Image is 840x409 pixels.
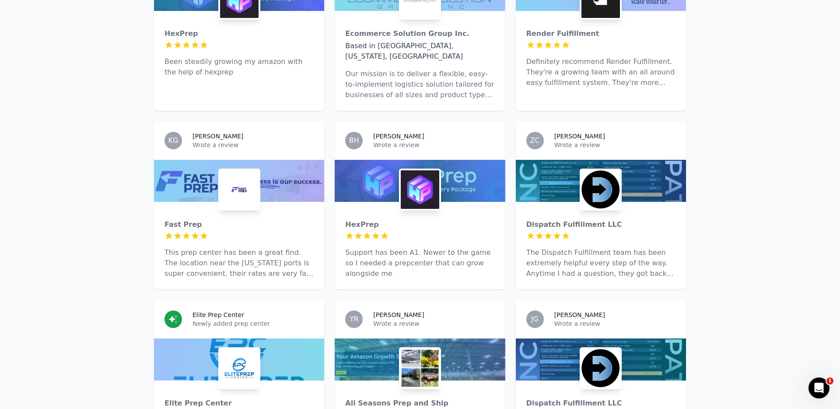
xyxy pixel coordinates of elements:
p: Support has been A1. Newer to the game so I needed a prepcenter that can grow alongside me [345,247,494,279]
p: This prep center has been a great find. The location near the [US_STATE] ports is super convenien... [164,247,314,279]
div: Dispatch Fulfillment LLC [526,398,675,409]
span: 1 [826,377,833,384]
h3: [PERSON_NAME] [554,132,605,141]
h3: [PERSON_NAME] [373,132,424,141]
div: Ecommerce Solution Group Inc. [345,28,494,39]
div: HexPrep [345,219,494,230]
p: Wrote a review [554,141,675,149]
div: Render Fulfillment [526,28,675,39]
img: Dispatch Fulfillment LLC [581,349,620,388]
div: Dispatch Fulfillment LLC [526,219,675,230]
h3: [PERSON_NAME] [373,310,424,319]
span: BH [349,137,359,144]
p: Wrote a review [192,141,314,149]
h3: Elite Prep Center [192,310,244,319]
img: All Seasons Prep and Ship [401,349,439,388]
p: Wrote a review [554,319,675,328]
p: Our mission is to deliver a flexible, easy-to-implement logistics solution tailored for businesse... [345,69,494,100]
h3: [PERSON_NAME] [192,132,243,141]
p: Definitely recommend Render Fulfillment. They're a growing team with an all around easy fulfillme... [526,56,675,88]
div: Elite Prep Center [164,398,314,409]
iframe: Intercom live chat [808,377,829,398]
p: Wrote a review [373,141,494,149]
img: Elite Prep Center [220,349,259,388]
img: Dispatch Fulfillment LLC [581,170,620,209]
a: ZC[PERSON_NAME]Wrote a reviewDispatch Fulfillment LLCDispatch Fulfillment LLCThe Dispatch Fulfill... [516,121,686,289]
div: Based in [GEOGRAPHIC_DATA], [US_STATE], [GEOGRAPHIC_DATA] [345,41,494,62]
div: HexPrep [164,28,314,39]
img: Fast Prep [220,170,259,209]
div: Fast Prep [164,219,314,230]
span: JG [531,316,539,323]
p: Been steadily growing my amazon with the help of hexprep [164,56,314,78]
span: KG [168,137,178,144]
a: BH[PERSON_NAME]Wrote a reviewHexPrepHexPrepSupport has been A1. Newer to the game so I needed a p... [335,121,505,289]
p: Wrote a review [373,319,494,328]
img: HexPrep [401,170,439,209]
a: KG[PERSON_NAME]Wrote a reviewFast PrepFast PrepThis prep center has been a great find. The locati... [154,121,324,289]
p: Newly added prep center [192,319,314,328]
p: The Dispatch Fulfillment team has been extremely helpful every step of the way. Anytime I had a q... [526,247,675,279]
span: ZC [530,137,540,144]
div: All Seasons Prep and Ship [345,398,494,409]
span: YR [350,316,359,323]
h3: [PERSON_NAME] [554,310,605,319]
